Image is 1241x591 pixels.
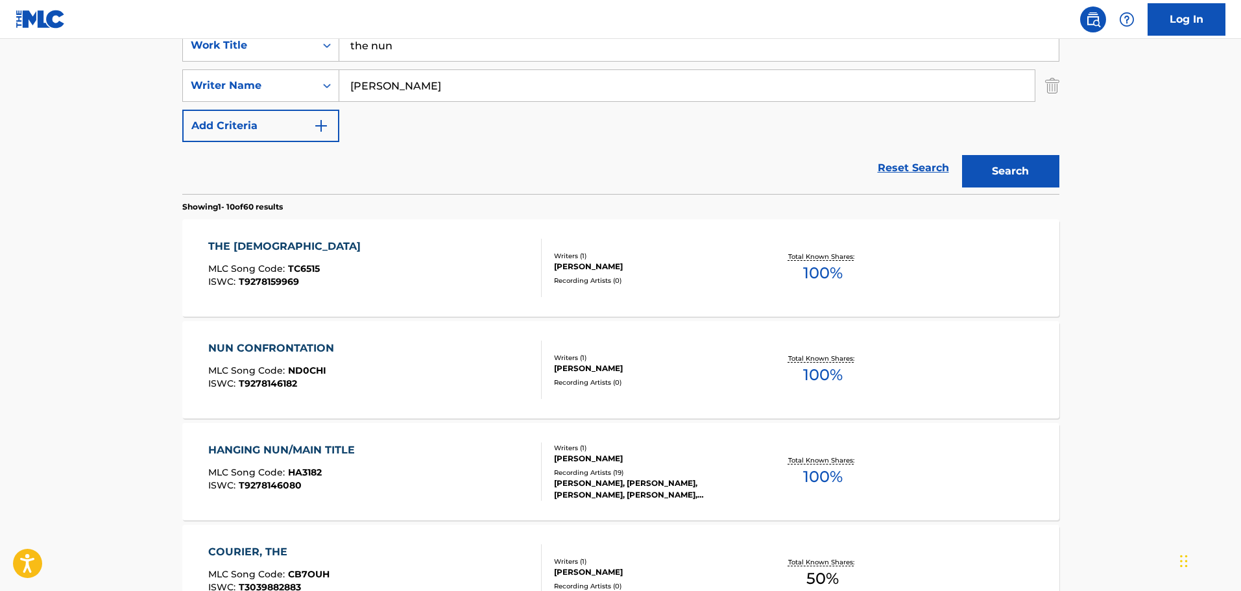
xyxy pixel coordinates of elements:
[182,110,339,142] button: Add Criteria
[208,239,367,254] div: THE [DEMOGRAPHIC_DATA]
[288,466,322,478] span: HA3182
[1180,542,1188,581] div: Drag
[788,354,858,363] p: Total Known Shares:
[208,442,361,458] div: HANGING NUN/MAIN TITLE
[788,455,858,465] p: Total Known Shares:
[788,557,858,567] p: Total Known Shares:
[1085,12,1101,27] img: search
[554,363,750,374] div: [PERSON_NAME]
[1080,6,1106,32] a: Public Search
[554,353,750,363] div: Writers ( 1 )
[554,251,750,261] div: Writers ( 1 )
[208,466,288,478] span: MLC Song Code :
[554,443,750,453] div: Writers ( 1 )
[208,479,239,491] span: ISWC :
[1119,12,1135,27] img: help
[871,154,956,182] a: Reset Search
[313,118,329,134] img: 9d2ae6d4665cec9f34b9.svg
[788,252,858,261] p: Total Known Shares:
[182,321,1059,418] a: NUN CONFRONTATIONMLC Song Code:ND0CHIISWC:T9278146182Writers (1)[PERSON_NAME]Recording Artists (0...
[208,276,239,287] span: ISWC :
[288,263,320,274] span: TC6515
[208,568,288,580] span: MLC Song Code :
[288,365,326,376] span: ND0CHI
[554,468,750,477] div: Recording Artists ( 19 )
[1176,529,1241,591] iframe: Chat Widget
[182,29,1059,194] form: Search Form
[806,567,839,590] span: 50 %
[208,544,330,560] div: COURIER, THE
[182,201,283,213] p: Showing 1 - 10 of 60 results
[239,276,299,287] span: T9278159969
[554,477,750,501] div: [PERSON_NAME], [PERSON_NAME], [PERSON_NAME], [PERSON_NAME], [PERSON_NAME]
[554,557,750,566] div: Writers ( 1 )
[208,341,341,356] div: NUN CONFRONTATION
[182,219,1059,317] a: THE [DEMOGRAPHIC_DATA]MLC Song Code:TC6515ISWC:T9278159969Writers (1)[PERSON_NAME]Recording Artis...
[208,365,288,376] span: MLC Song Code :
[288,568,330,580] span: CB7OUH
[1114,6,1140,32] div: Help
[16,10,66,29] img: MLC Logo
[803,465,843,488] span: 100 %
[208,263,288,274] span: MLC Song Code :
[554,566,750,578] div: [PERSON_NAME]
[803,261,843,285] span: 100 %
[554,453,750,464] div: [PERSON_NAME]
[208,378,239,389] span: ISWC :
[554,581,750,591] div: Recording Artists ( 0 )
[239,378,297,389] span: T9278146182
[803,363,843,387] span: 100 %
[962,155,1059,187] button: Search
[239,479,302,491] span: T9278146080
[1045,69,1059,102] img: Delete Criterion
[554,276,750,285] div: Recording Artists ( 0 )
[191,38,307,53] div: Work Title
[191,78,307,93] div: Writer Name
[554,261,750,272] div: [PERSON_NAME]
[1148,3,1225,36] a: Log In
[554,378,750,387] div: Recording Artists ( 0 )
[182,423,1059,520] a: HANGING NUN/MAIN TITLEMLC Song Code:HA3182ISWC:T9278146080Writers (1)[PERSON_NAME]Recording Artis...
